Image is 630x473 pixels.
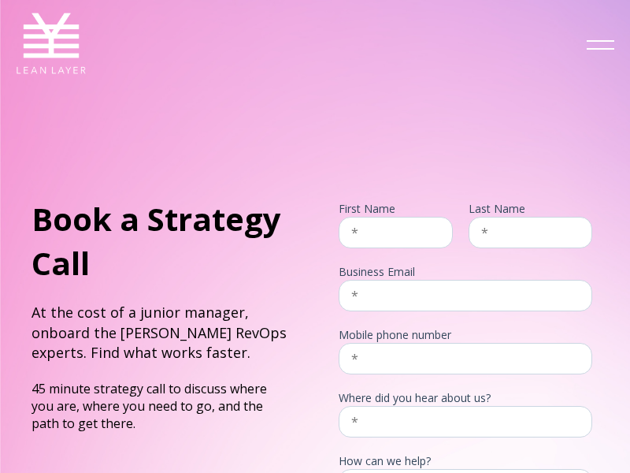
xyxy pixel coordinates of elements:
[31,303,291,363] h4: At the cost of a junior manager, onboard the [PERSON_NAME] RevOps experts. Find what works faster.
[339,453,598,469] legend: How can we help?
[339,327,598,343] legend: Mobile phone number
[31,197,291,285] h1: Book a Strategy Call
[339,390,598,406] legend: Where did you hear about us?
[339,264,598,280] legend: Business Email
[31,380,291,432] p: 45 minute strategy call to discuss where you are, where you need to go, and the path to get there.
[16,8,87,79] img: Lean Layer Logo
[339,201,469,217] legend: First Name
[469,201,598,217] legend: Last Name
